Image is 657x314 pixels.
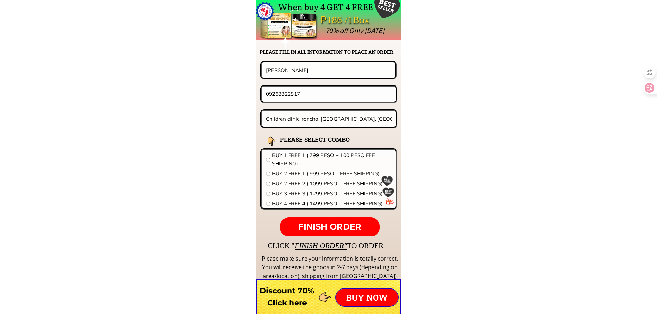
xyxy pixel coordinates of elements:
[264,87,394,101] input: Phone number
[326,25,538,37] div: 70% off Only [DATE]
[295,242,347,250] span: FINISH ORDER"
[272,151,391,168] span: BUY 1 FREE 1 ( 799 PESO + 100 PESO FEE SHIPPING)
[261,254,399,281] div: Please make sure your information is totally correct. You will receive the goods in 2-7 days (dep...
[272,190,391,198] span: BUY 3 FREE 3 ( 1299 PESO + FREE SHIPPING)
[280,135,367,144] h2: PLEASE SELECT COMBO
[256,285,318,309] h3: Discount 70% Click here
[298,222,361,232] span: FINISH ORDER
[264,111,394,127] input: Address
[260,48,400,56] h2: PLEASE FILL IN ALL INFORMATION TO PLACE AN ORDER
[336,289,398,306] p: BUY NOW
[268,240,585,252] div: CLICK " TO ORDER
[264,62,393,78] input: Your name
[272,180,391,188] span: BUY 2 FREE 2 ( 1099 PESO + FREE SHIPPING)
[272,200,391,208] span: BUY 4 FREE 4 ( 1499 PESO + FREE SHIPPING)
[272,170,391,178] span: BUY 2 FREE 1 ( 999 PESO + FREE SHIPPING)
[321,12,389,28] div: ₱186 /1Box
